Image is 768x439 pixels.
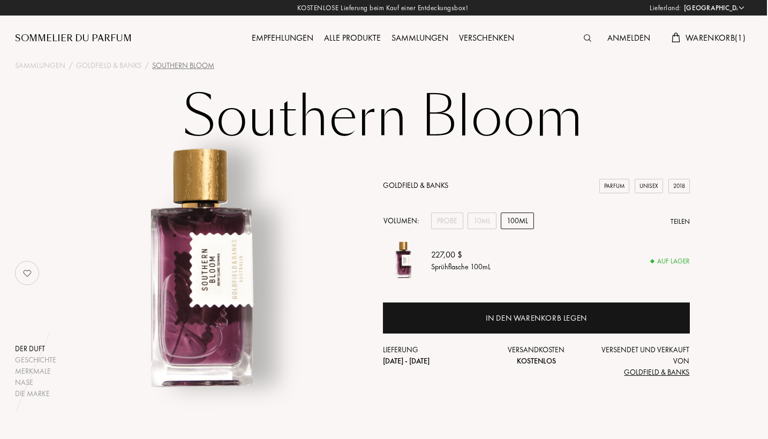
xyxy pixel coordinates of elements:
img: search_icn.svg [584,34,591,42]
div: / [69,60,73,71]
div: Sprühflasche 100mL [431,261,491,272]
div: 2018 [668,179,690,193]
div: Auf Lager [651,256,690,267]
img: Southern Bloom Goldfield & Banks [67,136,330,399]
div: 100mL [501,213,534,229]
div: Alle Produkte [319,32,386,46]
span: Kostenlos [517,356,556,366]
div: Teilen [671,216,690,227]
span: Goldfield & Banks [624,367,689,377]
a: Goldfield & Banks [76,60,141,71]
div: Merkmale [15,366,56,377]
div: Lieferung [383,344,485,367]
span: Warenkorb ( 1 ) [686,32,746,43]
a: Alle Produkte [319,32,386,43]
a: Sammlungen [386,32,454,43]
div: Die Marke [15,388,56,399]
div: Empfehlungen [246,32,319,46]
div: Geschichte [15,354,56,366]
div: Der Duft [15,343,56,354]
div: Parfum [599,179,629,193]
a: Sammlungen [15,60,65,71]
a: Verschenken [454,32,519,43]
a: Empfehlungen [246,32,319,43]
a: Anmelden [602,32,656,43]
div: Anmelden [602,32,656,46]
img: cart.svg [672,33,680,42]
span: Lieferland: [650,3,681,13]
div: Verschenken [454,32,519,46]
div: Nase [15,377,56,388]
div: / [145,60,149,71]
div: Volumen: [383,213,425,229]
img: no_like_p.png [17,262,38,284]
div: In den Warenkorb legen [486,312,587,324]
div: 227,00 $ [431,248,491,261]
div: Versandkosten [485,344,588,367]
div: Versendet und verkauft von [588,344,690,378]
a: Sommelier du Parfum [15,32,132,45]
div: 10mL [468,213,496,229]
img: Southern Bloom Goldfield & Banks [383,240,423,280]
div: Probe [431,213,463,229]
a: Goldfield & Banks [383,180,448,190]
h1: Southern Bloom [115,88,651,147]
div: Unisex [635,179,663,193]
div: Southern Bloom [152,60,214,71]
span: [DATE] - [DATE] [383,356,430,366]
div: Sammlungen [386,32,454,46]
